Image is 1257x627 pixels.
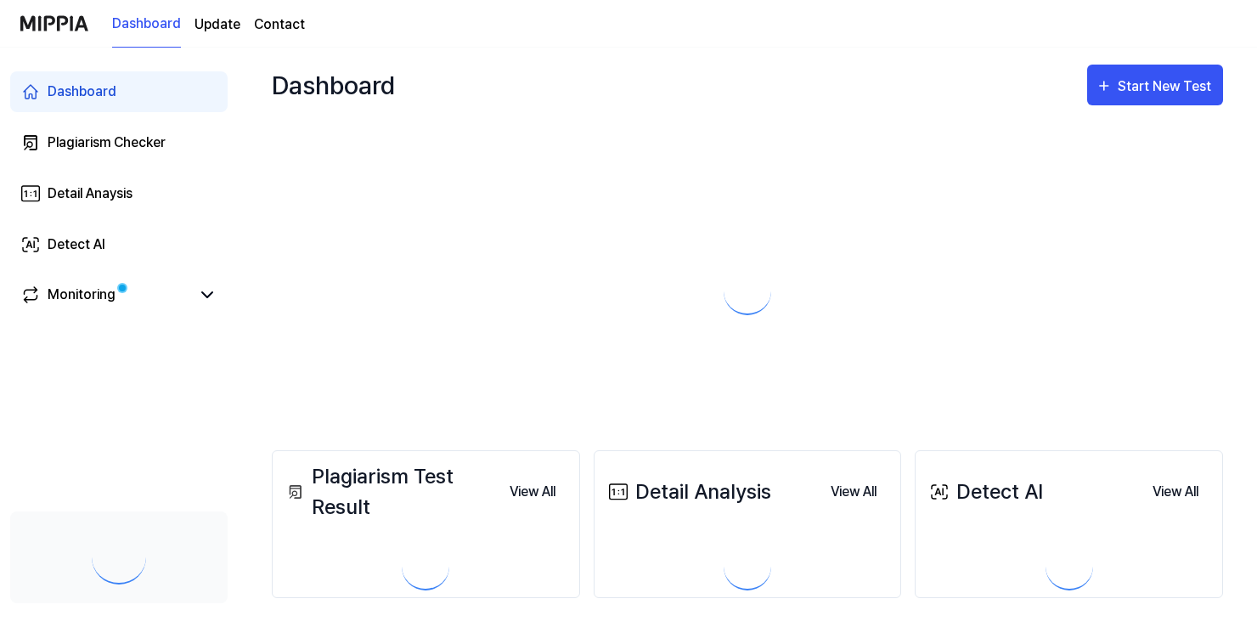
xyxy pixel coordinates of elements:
a: View All [496,474,569,509]
a: Dashboard [10,71,228,112]
div: Dashboard [272,65,395,105]
button: View All [817,475,890,509]
div: Detail Anaysis [48,184,132,204]
a: Detail Anaysis [10,173,228,214]
div: Detail Analysis [605,477,771,507]
div: Detect AI [926,477,1043,507]
a: Update [194,14,240,35]
a: Dashboard [112,1,181,48]
a: View All [817,474,890,509]
div: Monitoring [48,285,116,305]
a: View All [1139,474,1212,509]
button: Start New Test [1087,65,1223,105]
div: Detect AI [48,234,105,255]
div: Dashboard [48,82,116,102]
a: Contact [254,14,305,35]
button: View All [1139,475,1212,509]
a: Detect AI [10,224,228,265]
a: Plagiarism Checker [10,122,228,163]
div: Start New Test [1118,76,1215,98]
button: View All [496,475,569,509]
div: Plagiarism Checker [48,133,166,153]
div: Plagiarism Test Result [283,461,496,522]
a: Monitoring [20,285,190,305]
